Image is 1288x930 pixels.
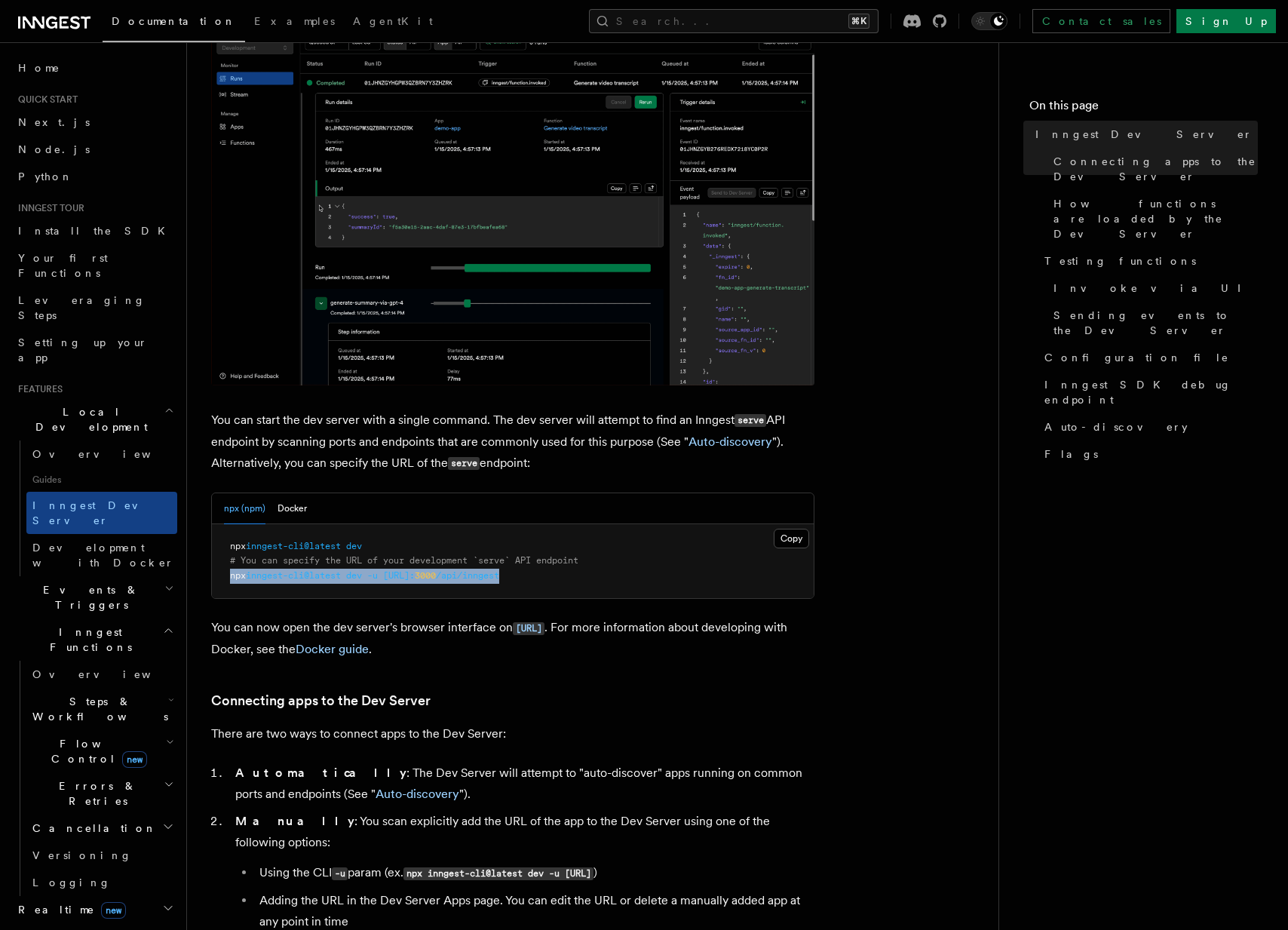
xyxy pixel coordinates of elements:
[1044,253,1196,269] span: Testing functions
[346,541,362,551] span: dev
[103,5,245,42] a: Documentation
[245,5,344,41] a: Examples
[415,570,436,581] span: 3000
[26,772,177,815] button: Errors & Retries
[1053,196,1258,241] span: How functions are loaded by the Dev Server
[211,723,814,744] p: There are two ways to connect apps to the Dev Server:
[26,534,177,576] a: Development with Docker
[231,763,814,805] li: : The Dev Server will attempt to "auto-discover" apps running on common ports and endpoints (See ...
[12,404,164,434] span: Local Development
[1035,127,1253,142] span: Inngest Dev Server
[1053,281,1254,296] span: Invoke via UI
[26,815,177,842] button: Cancellation
[18,170,73,183] span: Python
[12,287,177,329] a: Leveraging Steps
[332,867,348,880] code: -u
[12,202,84,214] span: Inngest tour
[367,570,378,581] span: -u
[12,576,177,618] button: Events & Triggers
[12,94,78,106] span: Quick start
[26,492,177,534] a: Inngest Dev Server
[12,383,63,395] span: Features
[12,661,177,896] div: Inngest Functions
[230,555,578,566] span: # You can specify the URL of your development `serve` API endpoint
[18,116,90,128] span: Next.js
[211,690,431,711] a: Connecting apps to the Dev Server
[1047,190,1258,247] a: How functions are loaded by the Dev Server
[32,668,188,680] span: Overview
[1044,419,1188,434] span: Auto-discovery
[32,876,111,889] span: Logging
[1176,9,1276,33] a: Sign Up
[1038,344,1258,371] a: Configuration file
[122,751,147,768] span: new
[12,217,177,244] a: Install the SDK
[18,252,108,279] span: Your first Functions
[436,570,499,581] span: /api/inngest
[12,625,163,655] span: Inngest Functions
[12,440,177,576] div: Local Development
[971,12,1007,30] button: Toggle dark mode
[18,60,60,75] span: Home
[1038,440,1258,468] a: Flags
[246,541,341,551] span: inngest-cli@latest
[1044,350,1229,365] span: Configuration file
[513,622,544,635] code: [URL]
[589,9,879,33] button: Search...⌘K
[246,570,341,581] span: inngest-cli@latest
[211,410,814,474] p: You can start the dev server with a single command. The dev server will attempt to find an Innges...
[1029,121,1258,148] a: Inngest Dev Server
[12,244,177,287] a: Your first Functions
[346,570,362,581] span: dev
[235,766,406,780] strong: Automatically
[254,15,335,27] span: Examples
[344,5,442,41] a: AgentKit
[224,493,265,524] button: npx (npm)
[1038,247,1258,275] a: Testing functions
[296,642,369,656] a: Docker guide
[1053,154,1258,184] span: Connecting apps to the Dev Server
[26,694,168,724] span: Steps & Workflows
[12,163,177,190] a: Python
[1047,302,1258,344] a: Sending events to the Dev Server
[403,867,593,880] code: npx inngest-cli@latest dev -u [URL]
[448,457,480,470] code: serve
[12,902,126,917] span: Realtime
[26,661,177,688] a: Overview
[383,570,415,581] span: [URL]:
[688,434,772,449] a: Auto-discovery
[211,617,814,660] p: You can now open the dev server's browser interface on . For more information about developing wi...
[774,529,809,548] button: Copy
[26,730,177,772] button: Flow Controlnew
[230,541,246,551] span: npx
[376,787,459,801] a: Auto-discovery
[18,143,90,155] span: Node.js
[26,736,166,766] span: Flow Control
[353,15,433,27] span: AgentKit
[12,136,177,163] a: Node.js
[1029,97,1258,121] h4: On this page
[18,336,148,364] span: Setting up your app
[1038,371,1258,413] a: Inngest SDK debug endpoint
[12,398,177,440] button: Local Development
[26,440,177,468] a: Overview
[32,448,188,460] span: Overview
[12,54,177,81] a: Home
[26,468,177,492] span: Guides
[12,109,177,136] a: Next.js
[26,778,164,809] span: Errors & Retries
[112,15,236,27] span: Documentation
[101,902,126,919] span: new
[12,896,177,923] button: Realtimenew
[26,821,157,836] span: Cancellation
[1038,413,1258,440] a: Auto-discovery
[12,329,177,371] a: Setting up your app
[26,688,177,730] button: Steps & Workflows
[230,570,246,581] span: npx
[1044,447,1098,462] span: Flags
[1047,148,1258,190] a: Connecting apps to the Dev Server
[26,869,177,896] a: Logging
[1044,377,1258,407] span: Inngest SDK debug endpoint
[848,14,869,29] kbd: ⌘K
[32,849,132,861] span: Versioning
